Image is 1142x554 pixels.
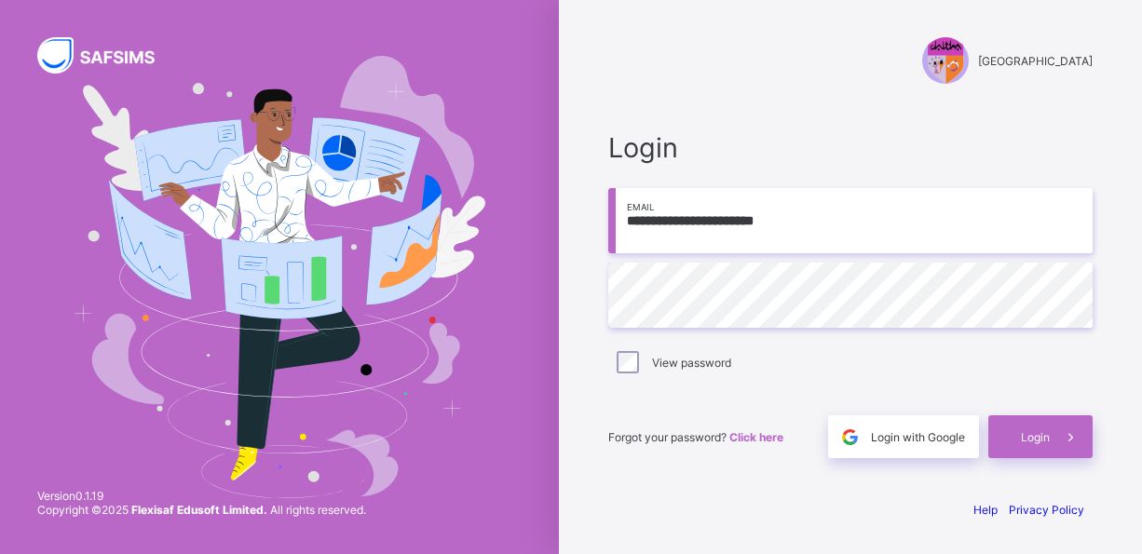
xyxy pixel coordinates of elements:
span: Version 0.1.19 [37,489,366,503]
span: Copyright © 2025 All rights reserved. [37,503,366,517]
a: Privacy Policy [1009,503,1084,517]
img: SAFSIMS Logo [37,37,177,74]
span: Login [1021,430,1050,444]
img: Hero Image [74,56,486,499]
span: [GEOGRAPHIC_DATA] [978,54,1093,68]
a: Click here [729,430,783,444]
strong: Flexisaf Edusoft Limited. [131,503,267,517]
label: View password [652,356,731,370]
img: google.396cfc9801f0270233282035f929180a.svg [839,426,861,448]
a: Help [973,503,998,517]
span: Forgot your password? [608,430,783,444]
span: Login with Google [871,430,965,444]
span: Login [608,131,1093,164]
